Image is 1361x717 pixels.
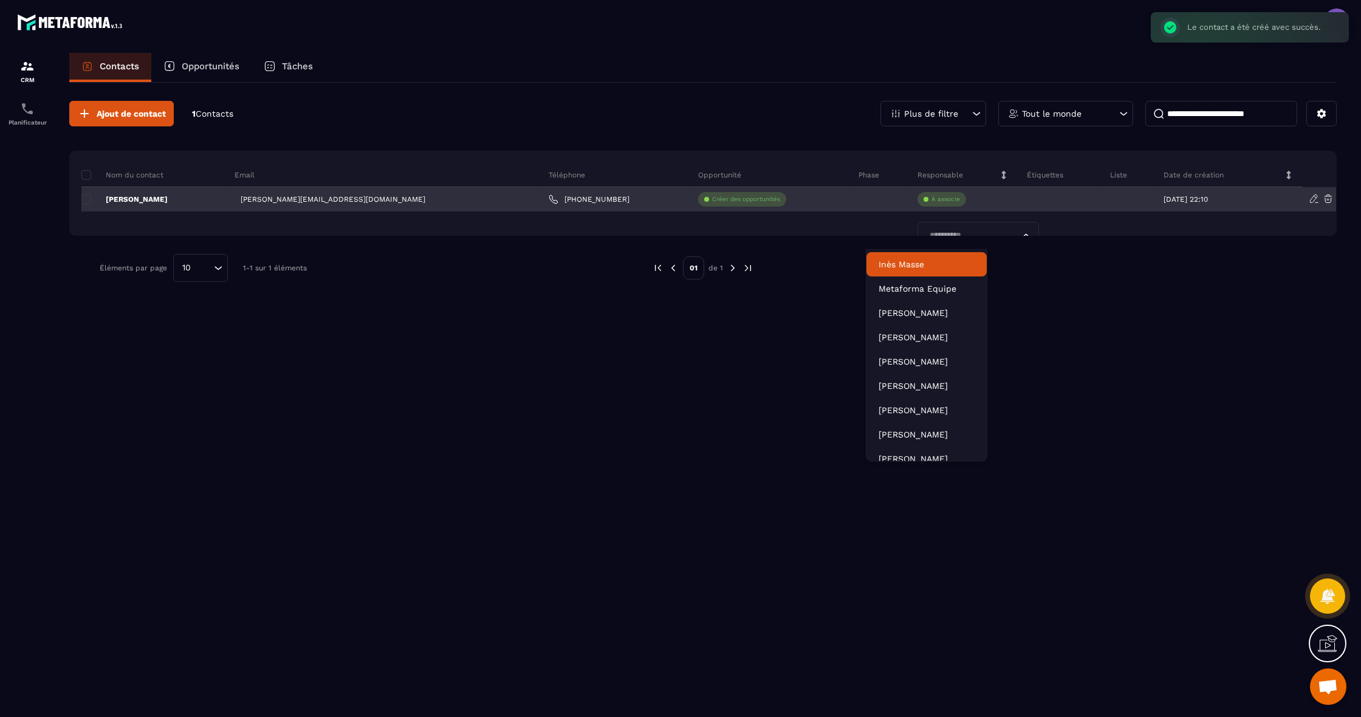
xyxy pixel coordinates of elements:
a: Opportunités [151,53,252,82]
p: Responsable [917,170,963,180]
p: Aurore Loizeau [879,404,975,416]
span: Contacts [196,109,233,118]
div: Search for option [173,254,228,282]
img: next [742,262,753,273]
p: 01 [683,256,704,280]
p: [DATE] 22:10 [1164,195,1208,204]
p: Créer des opportunités [712,195,780,204]
p: Tout le monde [1022,109,1082,118]
p: Inès Masse [879,258,975,270]
input: Search for option [195,261,211,275]
p: Camille Equilbec [879,428,975,441]
p: Liste [1110,170,1127,180]
p: Kathy Monteiro [879,380,975,392]
p: Opportunité [698,170,741,180]
img: next [727,262,738,273]
button: Ajout de contact [69,101,174,126]
img: logo [17,11,126,33]
p: CRM [3,77,52,83]
img: formation [20,59,35,74]
p: Terry Deplanque [879,355,975,368]
p: 1-1 sur 1 éléments [243,264,307,272]
p: Contacts [100,61,139,72]
p: À associe [931,195,960,204]
p: Tâches [282,61,313,72]
img: scheduler [20,101,35,116]
p: [PERSON_NAME] [81,194,168,204]
p: Plus de filtre [904,109,958,118]
a: schedulerschedulerPlanificateur [3,92,52,135]
p: Date de création [1164,170,1224,180]
input: Search for option [925,229,1019,242]
p: Téléphone [549,170,585,180]
p: Metaforma Equipe [879,283,975,295]
a: formationformationCRM [3,50,52,92]
p: Phase [859,170,879,180]
span: 10 [178,261,195,275]
a: [PHONE_NUMBER] [549,194,629,204]
p: Marjorie Falempin [879,307,975,319]
p: Email [235,170,255,180]
p: Robin Pontoise [879,331,975,343]
p: Anne-Laure Duporge [879,453,975,465]
p: Planificateur [3,119,52,126]
span: Ajout de contact [97,108,166,120]
a: Tâches [252,53,325,82]
p: 1 [192,108,233,120]
p: de 1 [708,263,723,273]
p: Éléments par page [100,264,167,272]
p: Opportunités [182,61,239,72]
p: Étiquettes [1027,170,1063,180]
a: Contacts [69,53,151,82]
img: prev [668,262,679,273]
p: Nom du contact [81,170,163,180]
div: Search for option [917,222,1039,250]
img: prev [653,262,663,273]
div: Ouvrir le chat [1310,668,1346,705]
